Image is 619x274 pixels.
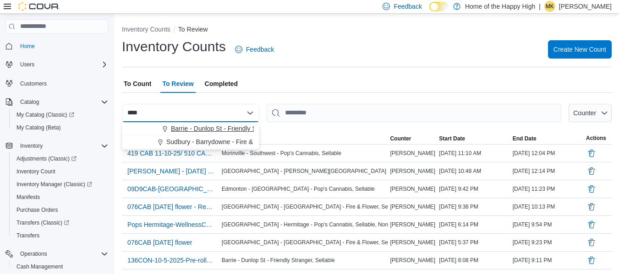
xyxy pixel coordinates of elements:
[2,39,112,53] button: Home
[586,134,606,142] span: Actions
[9,260,112,273] button: Cash Management
[586,255,597,266] button: Delete
[13,261,66,272] a: Cash Management
[586,219,597,230] button: Delete
[246,45,274,54] span: Feedback
[513,135,537,142] span: End Date
[2,247,112,260] button: Operations
[544,1,555,12] div: Michael Kirkman
[390,257,435,264] span: [PERSON_NAME]
[9,108,112,121] a: My Catalog (Classic)
[16,140,46,151] button: Inventory
[511,201,584,212] div: [DATE] 10:13 PM
[13,179,96,190] a: Inventory Manager (Classic)
[13,261,108,272] span: Cash Management
[16,140,108,151] span: Inventory
[122,26,170,33] button: Inventory Counts
[16,78,50,89] a: Customers
[127,167,214,176] span: [PERSON_NAME] - [DATE] - [GEOGRAPHIC_DATA] - [GEOGRAPHIC_DATA] - [PERSON_NAME][GEOGRAPHIC_DATA] -...
[437,201,510,212] div: [DATE] 9:38 PM
[394,2,422,11] span: Feedback
[9,152,112,165] a: Adjustments (Classic)
[16,263,63,270] span: Cash Management
[465,1,535,12] p: Home of the Happy High
[13,192,44,203] a: Manifests
[511,183,584,194] div: [DATE] 11:23 PM
[573,109,596,117] span: Counter
[16,248,51,259] button: Operations
[511,133,584,144] button: End Date
[18,2,60,11] img: Cova
[247,109,254,117] button: Close list of options
[586,148,597,159] button: Delete
[16,111,74,118] span: My Catalog (Classic)
[559,1,612,12] p: [PERSON_NAME]
[437,237,510,248] div: [DATE] 5:37 PM
[548,40,612,59] button: Create New Count
[16,97,108,107] span: Catalog
[16,97,43,107] button: Catalog
[220,237,389,248] div: [GEOGRAPHIC_DATA] - [GEOGRAPHIC_DATA] - Fire & Flower, Sellable
[390,203,435,210] span: [PERSON_NAME]
[2,96,112,108] button: Catalog
[13,217,73,228] a: Transfers (Classic)
[124,75,151,93] span: To Count
[16,248,108,259] span: Operations
[511,255,584,266] div: [DATE] 9:11 PM
[20,142,43,150] span: Inventory
[437,183,510,194] div: [DATE] 9:42 PM
[511,237,584,248] div: [DATE] 9:23 PM
[9,165,112,178] button: Inventory Count
[553,45,606,54] span: Create New Count
[171,124,277,133] span: Barrie - Dunlop St - Friendly Stranger
[122,122,259,135] button: Barrie - Dunlop St - Friendly Stranger
[127,202,214,211] span: 076CAB [DATE] flower - Recount
[569,104,612,122] button: Counter
[511,219,584,230] div: [DATE] 9:54 PM
[122,38,226,56] h1: Inventory Counts
[2,76,112,90] button: Customers
[13,204,108,215] span: Purchase Orders
[586,201,597,212] button: Delete
[122,25,612,36] nav: An example of EuiBreadcrumbs
[16,206,58,214] span: Purchase Orders
[13,217,108,228] span: Transfers (Classic)
[586,166,597,177] button: Delete
[220,219,389,230] div: [GEOGRAPHIC_DATA] - Hermitage - Pop's Cannabis, Sellable, Non-Sellable
[205,75,238,93] span: Completed
[220,201,389,212] div: [GEOGRAPHIC_DATA] - [GEOGRAPHIC_DATA] - Fire & Flower, Sellable
[390,167,435,175] span: [PERSON_NAME]
[124,146,218,160] button: 419 CAB 11-10-25/ 510 CARTS - [GEOGRAPHIC_DATA] - Southwest - [GEOGRAPHIC_DATA]
[127,238,192,247] span: 076CAB [DATE] flower
[13,192,108,203] span: Manifests
[9,121,112,134] button: My Catalog (Beta)
[16,77,108,89] span: Customers
[16,40,108,52] span: Home
[127,220,214,229] span: Pops Hermitage-WellnessConcentratesDrinksEdibles-Oct10Denim - [GEOGRAPHIC_DATA] - [GEOGRAPHIC_DAT...
[220,133,389,144] button: Locations
[127,184,214,193] span: 09D9CAB-[GEOGRAPHIC_DATA]-10/10/25-KitchenSink
[13,109,78,120] a: My Catalog (Classic)
[20,43,35,50] span: Home
[546,1,554,12] span: MK
[16,124,61,131] span: My Catalog (Beta)
[20,250,47,258] span: Operations
[220,166,389,177] div: [GEOGRAPHIC_DATA] - [PERSON_NAME][GEOGRAPHIC_DATA] - [GEOGRAPHIC_DATA], Sellable
[220,148,389,159] div: Morinville - Southwest - Pop's Cannabis, Sellable
[13,230,43,241] a: Transfers
[13,122,108,133] span: My Catalog (Beta)
[539,1,541,12] p: |
[586,237,597,248] button: Delete
[16,193,40,201] span: Manifests
[511,148,584,159] div: [DATE] 12:04 PM
[9,229,112,242] button: Transfers
[2,140,112,152] button: Inventory
[586,183,597,194] button: Delete
[16,59,38,70] button: Users
[124,164,218,178] button: [PERSON_NAME] - [DATE] - [GEOGRAPHIC_DATA] - [GEOGRAPHIC_DATA] - [PERSON_NAME][GEOGRAPHIC_DATA] -...
[16,232,39,239] span: Transfers
[13,230,108,241] span: Transfers
[390,239,435,246] span: [PERSON_NAME]
[9,204,112,216] button: Purchase Orders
